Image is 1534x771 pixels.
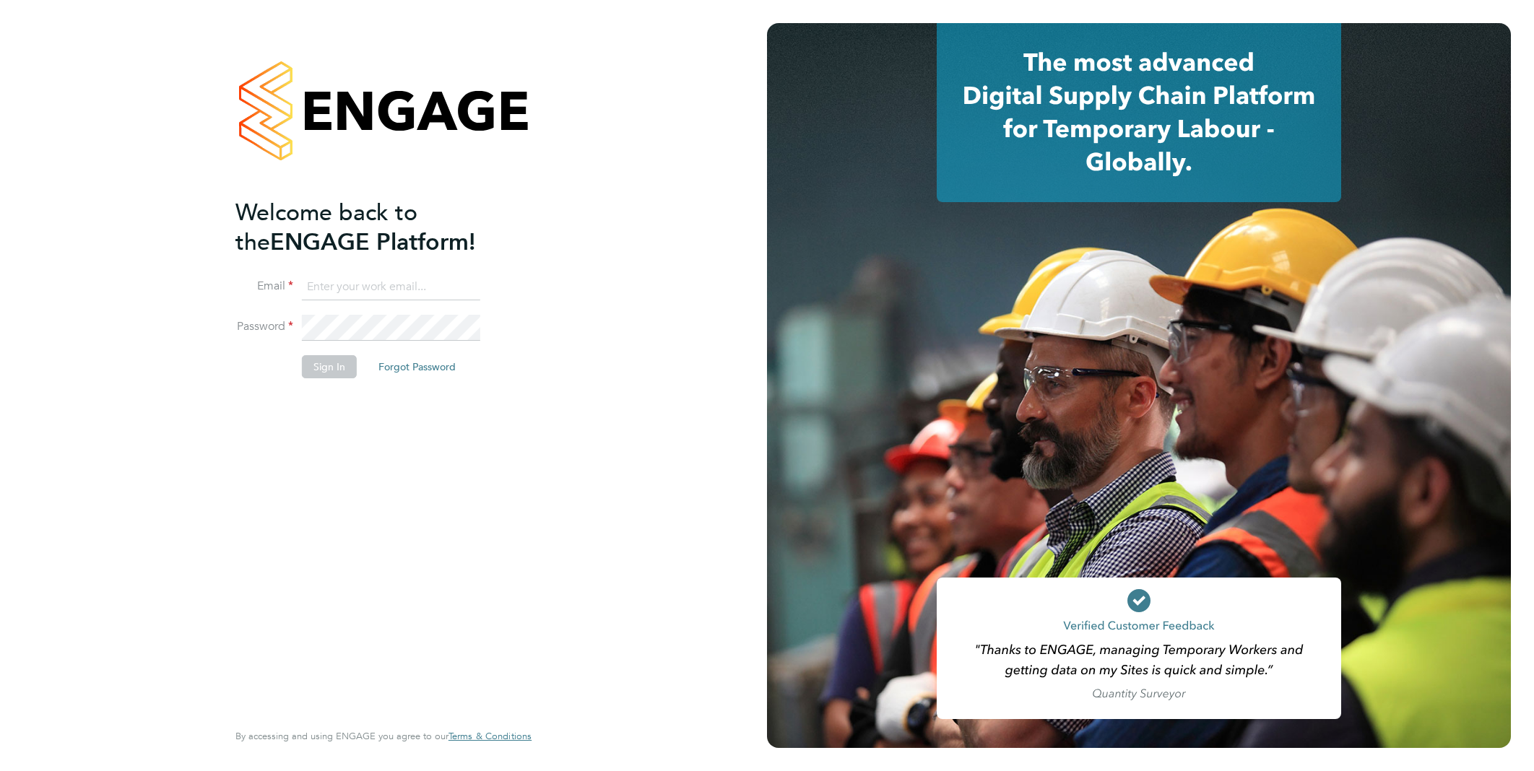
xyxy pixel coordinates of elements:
span: Terms & Conditions [448,730,532,742]
label: Email [235,279,293,294]
span: By accessing and using ENGAGE you agree to our [235,730,532,742]
a: Terms & Conditions [448,731,532,742]
span: Welcome back to the [235,199,417,256]
label: Password [235,319,293,334]
h2: ENGAGE Platform! [235,198,517,257]
button: Sign In [302,355,357,378]
button: Forgot Password [367,355,467,378]
input: Enter your work email... [302,274,480,300]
